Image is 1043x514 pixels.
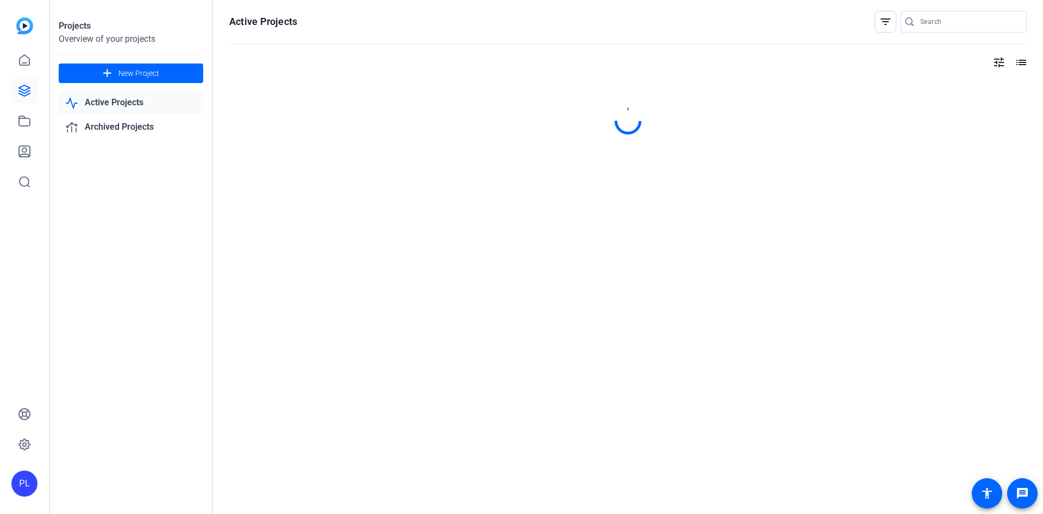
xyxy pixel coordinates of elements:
h1: Active Projects [229,15,297,28]
div: PL [11,471,37,497]
mat-icon: accessibility [981,487,994,500]
mat-icon: filter_list [879,15,892,28]
button: New Project [59,64,203,83]
a: Active Projects [59,92,203,114]
mat-icon: list [1014,56,1027,69]
div: Overview of your projects [59,33,203,46]
mat-icon: tune [992,56,1006,69]
span: New Project [118,68,159,79]
img: blue-gradient.svg [16,17,33,34]
mat-icon: add [100,67,114,80]
mat-icon: message [1016,487,1029,500]
a: Archived Projects [59,116,203,138]
div: Projects [59,20,203,33]
input: Search [920,15,1018,28]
